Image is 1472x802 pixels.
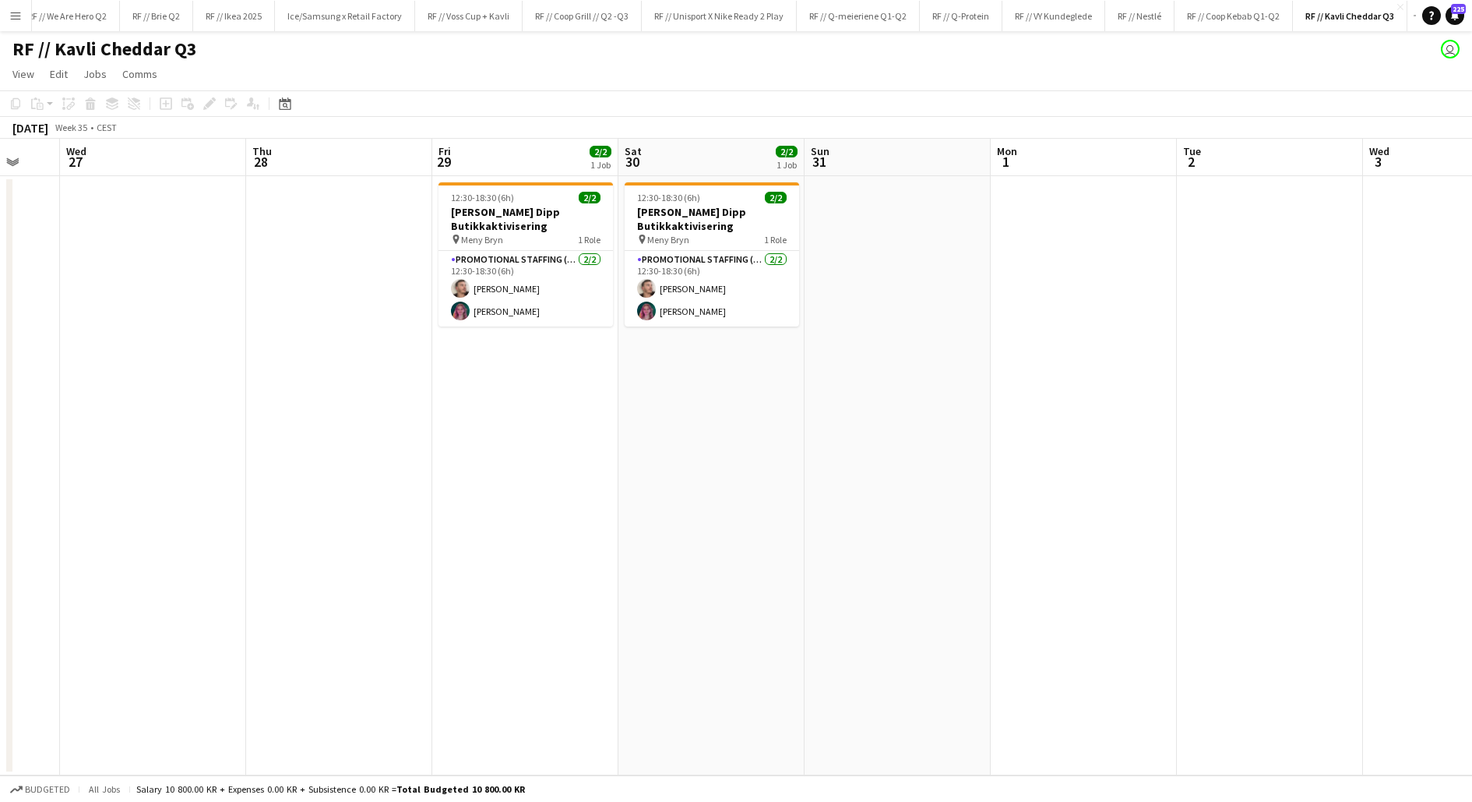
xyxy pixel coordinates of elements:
[275,1,415,31] button: Ice/Samsung x Retail Factory
[622,153,642,171] span: 30
[1105,1,1174,31] button: RF // Nestlé
[811,144,829,158] span: Sun
[765,192,787,203] span: 2/2
[590,146,611,157] span: 2/2
[12,37,197,61] h1: RF // Kavli Cheddar Q3
[1441,40,1460,58] app-user-avatar: Alexander Skeppland Hole
[120,1,193,31] button: RF // Brie Q2
[797,1,920,31] button: RF // Q-meieriene Q1-Q2
[86,783,123,795] span: All jobs
[625,182,799,327] app-job-card: 12:30-18:30 (6h)2/2[PERSON_NAME] Dipp Butikkaktivisering Meny Bryn1 RolePromotional Staffing (Pro...
[995,153,1017,171] span: 1
[578,234,600,246] span: 1 Role
[1181,153,1201,171] span: 2
[97,122,117,133] div: CEST
[6,64,40,84] a: View
[438,205,613,233] h3: [PERSON_NAME] Dipp Butikkaktivisering
[637,192,700,203] span: 12:30-18:30 (6h)
[1367,153,1389,171] span: 3
[193,1,275,31] button: RF // Ikea 2025
[590,159,611,171] div: 1 Job
[647,234,689,246] span: Meny Bryn
[415,1,523,31] button: RF // Voss Cup + Kavli
[776,159,797,171] div: 1 Job
[12,67,34,81] span: View
[122,67,157,81] span: Comms
[51,122,90,133] span: Week 35
[66,144,86,158] span: Wed
[64,153,86,171] span: 27
[920,1,1002,31] button: RF // Q-Protein
[116,64,164,84] a: Comms
[8,781,72,798] button: Budgeted
[625,144,642,158] span: Sat
[16,1,120,31] button: RF // We Are Hero Q2
[764,234,787,246] span: 1 Role
[776,146,798,157] span: 2/2
[642,1,797,31] button: RF // Unisport X Nike Ready 2 Play
[1183,144,1201,158] span: Tue
[1174,1,1293,31] button: RF // Coop Kebab Q1-Q2
[625,205,799,233] h3: [PERSON_NAME] Dipp Butikkaktivisering
[438,182,613,327] app-job-card: 12:30-18:30 (6h)2/2[PERSON_NAME] Dipp Butikkaktivisering Meny Bryn1 RolePromotional Staffing (Pro...
[579,192,600,203] span: 2/2
[1446,6,1464,25] a: 225
[250,153,272,171] span: 28
[83,67,107,81] span: Jobs
[396,783,525,795] span: Total Budgeted 10 800.00 KR
[1369,144,1389,158] span: Wed
[808,153,829,171] span: 31
[461,234,503,246] span: Meny Bryn
[625,251,799,327] app-card-role: Promotional Staffing (Promotional Staff)2/212:30-18:30 (6h)[PERSON_NAME][PERSON_NAME]
[451,192,514,203] span: 12:30-18:30 (6h)
[523,1,642,31] button: RF // Coop Grill // Q2 -Q3
[436,153,451,171] span: 29
[25,784,70,795] span: Budgeted
[12,120,48,136] div: [DATE]
[438,251,613,327] app-card-role: Promotional Staffing (Promotional Staff)2/212:30-18:30 (6h)[PERSON_NAME][PERSON_NAME]
[1002,1,1105,31] button: RF // VY Kundeglede
[1293,1,1407,31] button: RF // Kavli Cheddar Q3
[252,144,272,158] span: Thu
[136,783,525,795] div: Salary 10 800.00 KR + Expenses 0.00 KR + Subsistence 0.00 KR =
[44,64,74,84] a: Edit
[997,144,1017,158] span: Mon
[438,144,451,158] span: Fri
[50,67,68,81] span: Edit
[1451,4,1466,14] span: 225
[77,64,113,84] a: Jobs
